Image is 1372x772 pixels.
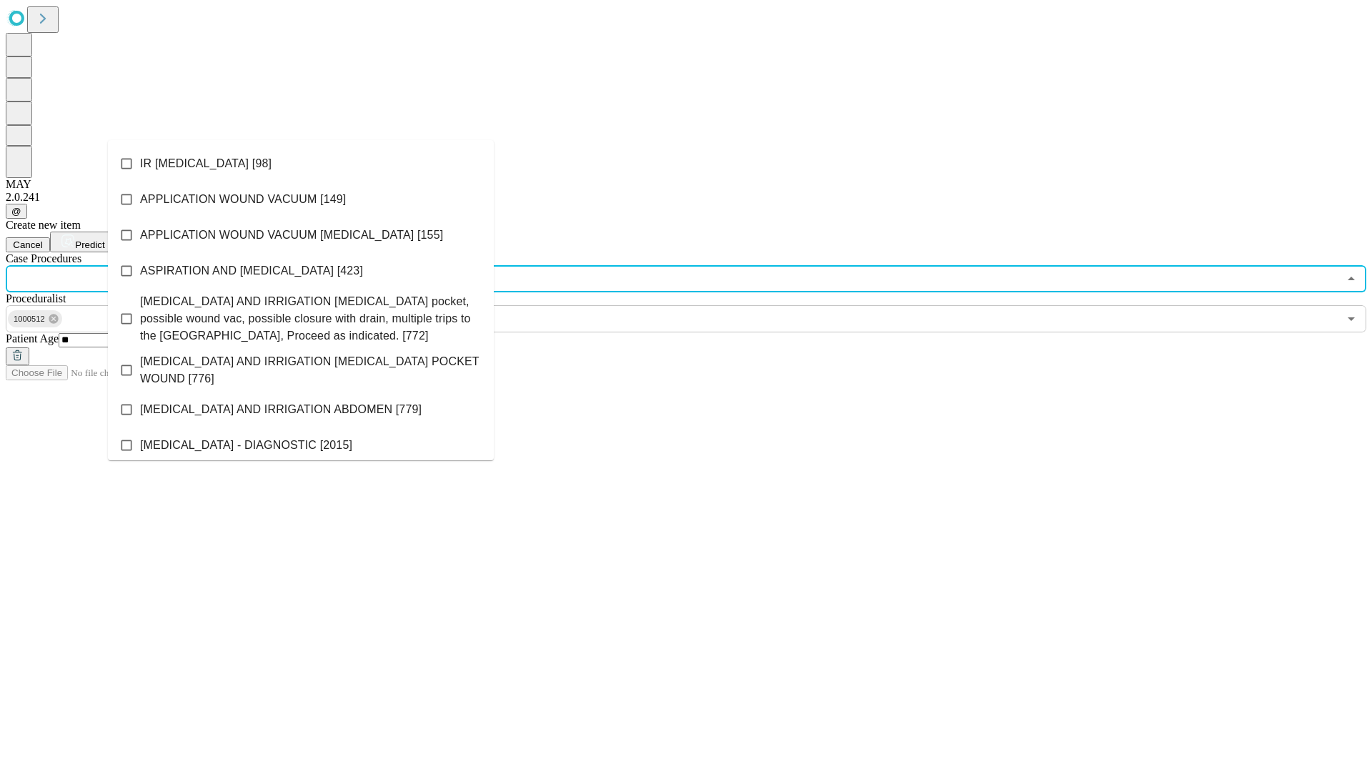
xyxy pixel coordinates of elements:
div: MAY [6,178,1366,191]
span: [MEDICAL_DATA] AND IRRIGATION [MEDICAL_DATA] POCKET WOUND [776] [140,353,482,387]
button: Cancel [6,237,50,252]
div: 2.0.241 [6,191,1366,204]
button: Predict [50,232,116,252]
span: Proceduralist [6,292,66,305]
span: Predict [75,239,104,250]
span: Create new item [6,219,81,231]
span: APPLICATION WOUND VACUUM [MEDICAL_DATA] [155] [140,227,443,244]
span: Cancel [13,239,43,250]
span: Patient Age [6,332,59,345]
span: Scheduled Procedure [6,252,81,264]
span: @ [11,206,21,217]
span: APPLICATION WOUND VACUUM [149] [140,191,346,208]
span: [MEDICAL_DATA] AND IRRIGATION ABDOMEN [779] [140,401,422,418]
span: ASPIRATION AND [MEDICAL_DATA] [423] [140,262,363,279]
span: [MEDICAL_DATA] - DIAGNOSTIC [2015] [140,437,352,454]
span: IR [MEDICAL_DATA] [98] [140,155,272,172]
div: 1000512 [8,310,62,327]
span: [MEDICAL_DATA] AND IRRIGATION [MEDICAL_DATA] pocket, possible wound vac, possible closure with dr... [140,293,482,345]
button: Close [1341,269,1361,289]
button: @ [6,204,27,219]
span: 1000512 [8,311,51,327]
button: Open [1341,309,1361,329]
